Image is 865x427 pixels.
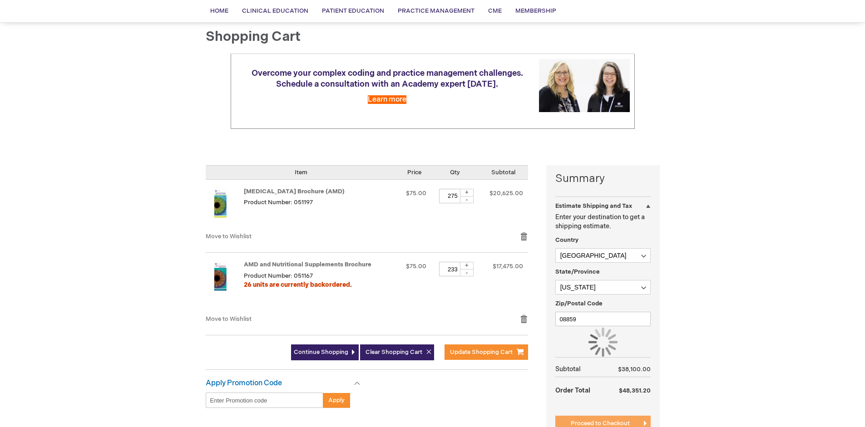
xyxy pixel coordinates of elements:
span: Qty [450,169,460,176]
span: Subtotal [491,169,515,176]
a: Learn more [368,95,406,104]
a: Move to Wishlist [206,233,252,240]
span: Price [407,169,421,176]
span: Proceed to Checkout [571,420,630,427]
span: State/Province [555,268,600,275]
span: Continue Shopping [294,348,348,356]
input: Qty [439,262,466,276]
span: Clinical Education [242,7,308,15]
div: - [460,196,474,203]
span: Overcome your complex coding and practice management challenges. Schedule a consultation with an ... [252,69,523,89]
a: Age-Related Macular Degeneration Brochure (AMD) [206,189,244,223]
span: Home [210,7,228,15]
span: $75.00 [406,190,426,197]
a: Continue Shopping [291,344,359,360]
span: Product Number: 051197 [244,199,313,206]
button: Clear Shopping Cart [360,344,434,360]
strong: Summary [555,171,651,187]
img: Age-Related Macular Degeneration Brochure (AMD) [206,189,235,218]
span: Membership [515,7,556,15]
span: $17,475.00 [493,263,523,270]
span: Clear Shopping Cart [366,348,422,356]
span: Shopping Cart [206,29,301,45]
span: $38,100.00 [618,366,651,373]
span: Update Shopping Cart [450,348,513,356]
input: Qty [439,189,466,203]
span: Product Number: 051167 [244,272,313,280]
a: AMD and Nutritional Supplements Brochure [206,262,244,305]
strong: Apply Promotion Code [206,379,282,388]
p: Enter your destination to get a shipping estimate. [555,213,651,231]
span: $20,625.00 [489,190,523,197]
span: $75.00 [406,263,426,270]
span: Zip/Postal Code [555,300,603,307]
div: - [460,269,474,276]
button: Apply [323,393,350,408]
img: Schedule a consultation with an Academy expert today [539,59,630,112]
strong: Order Total [555,382,590,398]
div: 26 units are currently backordered. [244,280,394,290]
span: Patient Education [322,7,384,15]
strong: Estimate Shipping and Tax [555,202,632,210]
input: Enter Promotion code [206,393,323,408]
a: AMD and Nutritional Supplements Brochure [244,261,371,268]
div: + [460,189,474,196]
div: + [460,262,474,270]
a: [MEDICAL_DATA] Brochure (AMD) [244,188,345,195]
a: Move to Wishlist [206,315,252,323]
span: Practice Management [398,7,475,15]
th: Subtotal [555,362,603,377]
span: Country [555,236,578,244]
span: Apply [328,397,345,404]
span: $48,351.20 [619,387,651,394]
button: Update Shopping Cart [445,344,528,360]
img: Loading... [588,328,618,357]
span: Item [295,169,307,176]
img: AMD and Nutritional Supplements Brochure [206,262,235,291]
span: CME [488,7,502,15]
